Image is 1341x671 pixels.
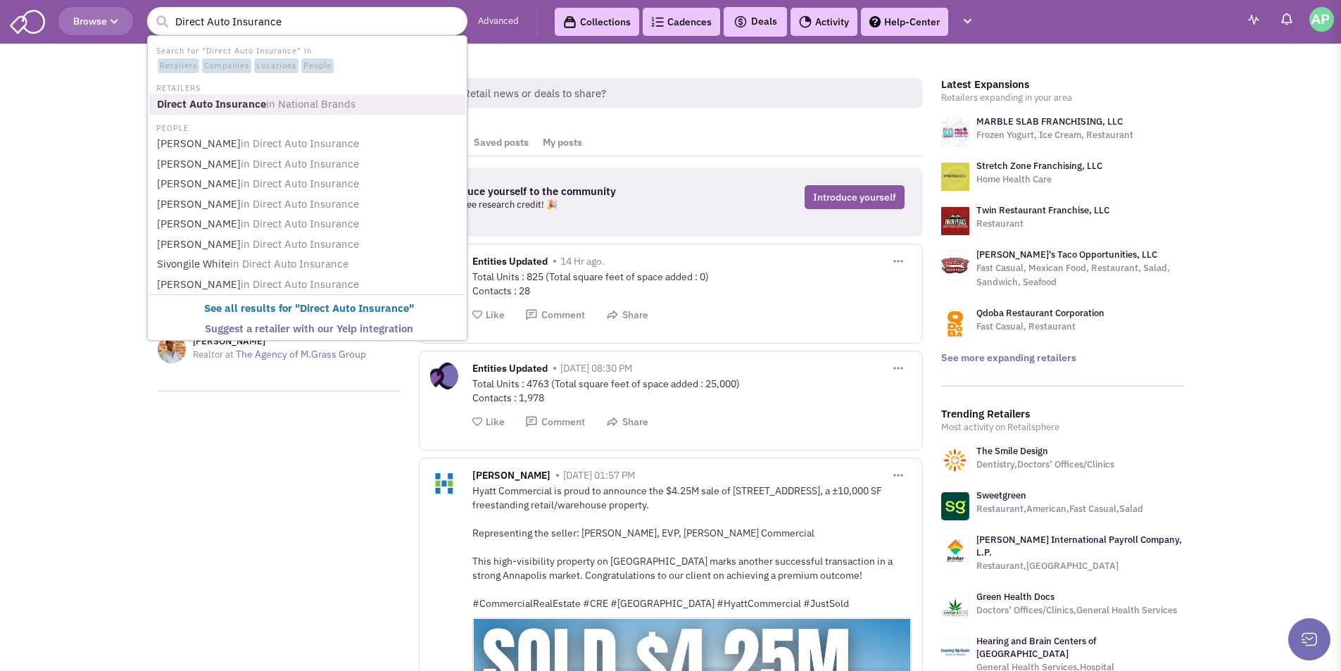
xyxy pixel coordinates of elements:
[976,502,1143,516] p: Restaurant,American,Fast Casual,Salad
[153,320,465,339] a: Suggest a retailer with our Yelp integration
[230,257,348,270] span: in Direct Auto Insurance
[472,362,548,378] span: Entities Updated
[241,177,359,190] span: in Direct Auto Insurance
[976,249,1157,261] a: [PERSON_NAME]'s Taco Opportunities, LLC
[941,78,1184,91] h3: Latest Expansions
[266,97,355,111] span: in National Brands
[560,362,632,375] span: [DATE] 08:30 PM
[149,120,465,134] li: PEOPLE
[153,195,465,214] a: [PERSON_NAME]in Direct Auto Insurance
[236,348,366,360] a: The Agency of M.Grass Group
[976,458,1114,472] p: Dentistry,Doctors’ Offices/Clinics
[563,15,577,29] img: icon-collection-lavender-black.svg
[153,175,465,194] a: [PERSON_NAME]in Direct Auto Insurance
[73,15,118,27] span: Browse
[254,58,298,74] span: Locations
[651,17,664,27] img: Cadences_logo.png
[147,7,467,35] input: Search
[941,310,969,338] img: logo
[791,8,857,36] a: Activity
[452,78,923,108] span: Retail news or deals to share?
[976,204,1109,216] a: Twin Restaurant Franchise, LLC
[555,8,639,36] a: Collections
[976,217,1109,231] p: Restaurant
[941,492,969,520] img: www.sweetgreen.com
[976,489,1026,501] a: Sweetgreen
[478,15,519,28] a: Advanced
[976,115,1123,127] a: MARBLE SLAB FRANCHISING, LLC
[149,80,465,94] li: RETAILERS
[976,591,1054,603] a: Green Health Docs
[436,185,703,198] h3: Introduce yourself to the community
[606,415,648,429] button: Share
[486,308,505,321] span: Like
[153,215,465,234] a: [PERSON_NAME]in Direct Auto Insurance
[976,559,1184,573] p: Restaurant,[GEOGRAPHIC_DATA]
[976,307,1104,319] a: Qdoba Restaurant Corporation
[241,277,359,291] span: in Direct Auto Insurance
[976,160,1102,172] a: Stretch Zone Franchising, LLC
[153,299,465,318] a: See all results for "Direct Auto Insurance"
[436,198,703,212] p: Get a free research credit! 🎉
[204,301,414,315] b: See all results for " "
[202,58,251,74] span: Companies
[472,255,548,271] span: Entities Updated
[193,335,366,348] h3: [PERSON_NAME]
[941,408,1184,420] h3: Trending Retailers
[941,251,969,280] img: logo
[472,308,505,322] button: Like
[157,97,266,111] b: Direct Auto Insurance
[734,13,748,30] img: icon-deals.svg
[149,42,465,75] li: Search for "Direct Auto Insurance" in
[153,235,465,254] a: [PERSON_NAME]in Direct Auto Insurance
[941,118,969,146] img: logo
[941,420,1184,434] p: Most activity on Retailsphere
[941,207,969,235] img: logo
[241,137,359,150] span: in Direct Auto Insurance
[300,301,409,315] b: Direct Auto Insurance
[153,95,465,114] a: Direct Auto Insurancein National Brands
[869,16,881,27] img: help.png
[976,261,1184,289] p: Fast Casual, Mexican Food, Restaurant, Salad, Sandwich, Seafood
[976,445,1048,457] a: The Smile Design
[10,7,45,34] img: SmartAdmin
[241,217,359,230] span: in Direct Auto Insurance
[472,377,912,405] div: Total Units : 4763 (Total square feet of space added : 25,000) Contacts : 1,978
[472,469,550,485] span: [PERSON_NAME]
[153,275,465,294] a: [PERSON_NAME]in Direct Auto Insurance
[153,255,465,274] a: Sivongile Whitein Direct Auto Insurance
[193,349,234,360] span: Realtor at
[799,15,812,28] img: Activity.png
[525,308,585,322] button: Comment
[472,270,912,298] div: Total Units : 825 (Total square feet of space added : 0) Contacts : 28
[976,320,1104,334] p: Fast Casual, Restaurant
[941,91,1184,105] p: Retailers expanding in your area
[153,155,465,174] a: [PERSON_NAME]in Direct Auto Insurance
[467,130,536,156] a: Saved posts
[472,484,912,610] div: Hyatt Commercial is proud to announce the $4.25M sale of [STREET_ADDRESS], a ±10,000 SF freestand...
[976,173,1102,187] p: Home Health Care
[976,128,1133,142] p: Frozen Yogurt, Ice Cream, Restaurant
[472,415,505,429] button: Like
[301,58,334,74] span: People
[643,8,720,36] a: Cadences
[241,237,359,251] span: in Direct Auto Insurance
[158,58,199,74] span: Retailers
[976,635,1096,660] a: Hearing and Brain Centers of [GEOGRAPHIC_DATA]
[560,255,605,268] span: 14 Hr ago.
[941,163,969,191] img: logo
[734,15,777,27] span: Deals
[861,8,948,36] a: Help-Center
[525,415,585,429] button: Comment
[563,469,635,482] span: [DATE] 01:57 PM
[486,415,505,428] span: Like
[153,134,465,153] a: [PERSON_NAME]in Direct Auto Insurance
[205,322,413,335] b: Suggest a retailer with our Yelp integration
[976,603,1177,617] p: Doctors’ Offices/Clinics,General Health Services
[1309,7,1334,32] img: Alex Peet
[805,185,905,209] a: Introduce yourself
[58,7,133,35] button: Browse
[729,13,781,31] button: Deals
[241,197,359,211] span: in Direct Auto Insurance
